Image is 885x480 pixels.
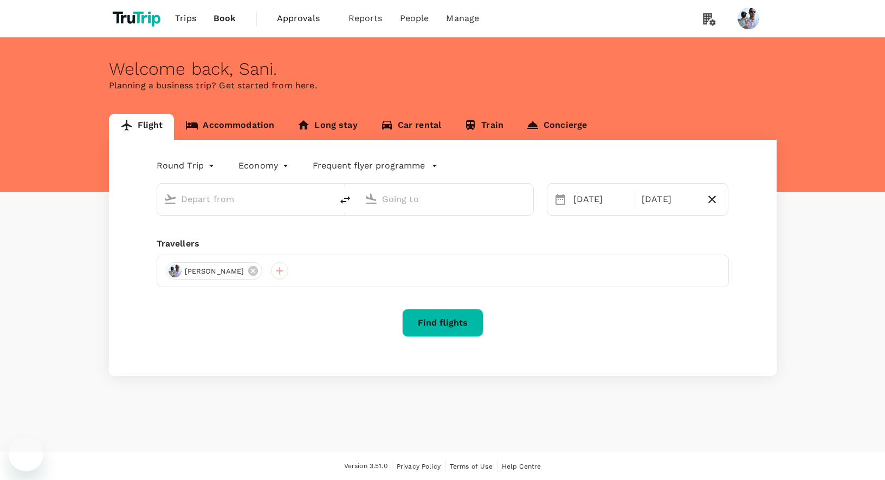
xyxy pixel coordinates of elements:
[402,309,483,337] button: Find flights
[9,437,43,471] iframe: Button to launch messaging window
[332,187,358,213] button: delete
[109,114,175,140] a: Flight
[277,12,331,25] span: Approvals
[738,8,759,29] img: Sani Gouw
[169,264,182,277] img: avatar-6695f0dd85a4d.png
[502,463,541,470] span: Help Centre
[450,463,493,470] span: Terms of Use
[569,189,632,210] div: [DATE]
[109,79,777,92] p: Planning a business trip? Get started from here.
[313,159,425,172] p: Frequent flyer programme
[286,114,369,140] a: Long stay
[325,198,327,200] button: Open
[238,157,291,174] div: Economy
[637,189,701,210] div: [DATE]
[526,198,528,200] button: Open
[174,114,286,140] a: Accommodation
[175,12,196,25] span: Trips
[348,12,383,25] span: Reports
[157,237,729,250] div: Travellers
[313,159,438,172] button: Frequent flyer programme
[450,460,493,472] a: Terms of Use
[369,114,453,140] a: Car rental
[397,460,441,472] a: Privacy Policy
[178,266,251,277] span: [PERSON_NAME]
[397,463,441,470] span: Privacy Policy
[502,460,541,472] a: Help Centre
[453,114,515,140] a: Train
[344,461,387,472] span: Version 3.51.0
[446,12,479,25] span: Manage
[515,114,598,140] a: Concierge
[382,191,511,207] input: Going to
[166,262,263,280] div: [PERSON_NAME]
[214,12,236,25] span: Book
[400,12,429,25] span: People
[157,157,217,174] div: Round Trip
[109,7,167,30] img: TruTrip logo
[181,191,309,207] input: Depart from
[109,59,777,79] div: Welcome back , Sani .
